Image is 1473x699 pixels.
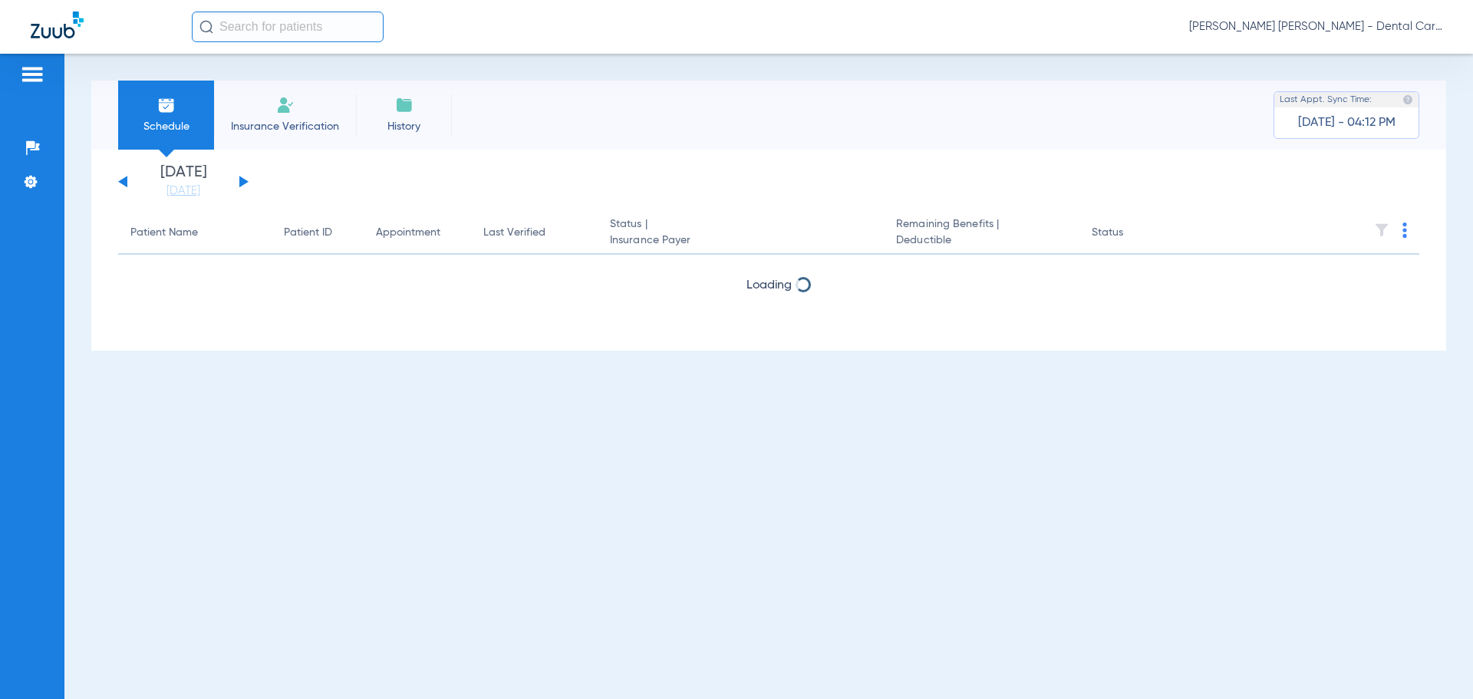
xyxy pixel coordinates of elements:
[884,212,1079,255] th: Remaining Benefits |
[367,119,440,134] span: History
[130,225,198,241] div: Patient Name
[137,183,229,199] a: [DATE]
[137,165,229,199] li: [DATE]
[31,12,84,38] img: Zuub Logo
[598,212,884,255] th: Status |
[284,225,332,241] div: Patient ID
[20,65,44,84] img: hamburger-icon
[1402,94,1413,105] img: last sync help info
[1079,212,1183,255] th: Status
[1189,19,1442,35] span: [PERSON_NAME] [PERSON_NAME] - Dental Care of [PERSON_NAME]
[395,96,414,114] img: History
[483,225,545,241] div: Last Verified
[376,225,440,241] div: Appointment
[130,119,203,134] span: Schedule
[483,225,585,241] div: Last Verified
[896,232,1066,249] span: Deductible
[192,12,384,42] input: Search for patients
[276,96,295,114] img: Manual Insurance Verification
[1374,223,1389,238] img: filter.svg
[199,20,213,34] img: Search Icon
[284,225,351,241] div: Patient ID
[376,225,459,241] div: Appointment
[1280,92,1372,107] span: Last Appt. Sync Time:
[610,232,872,249] span: Insurance Payer
[1298,115,1396,130] span: [DATE] - 04:12 PM
[157,96,176,114] img: Schedule
[226,119,344,134] span: Insurance Verification
[1402,223,1407,238] img: group-dot-blue.svg
[130,225,259,241] div: Patient Name
[746,279,792,292] span: Loading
